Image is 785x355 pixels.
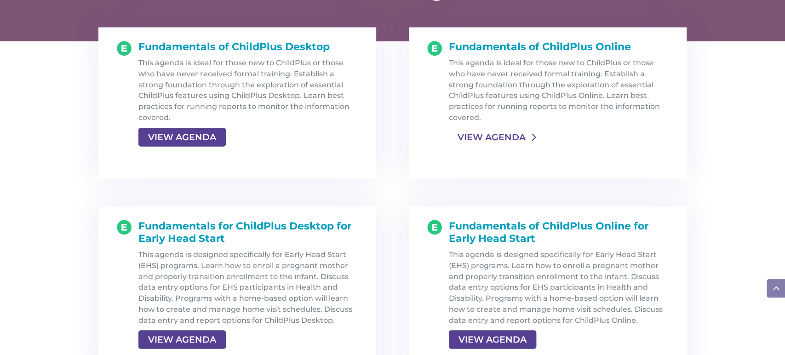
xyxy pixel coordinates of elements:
[449,129,534,145] a: VIEW AGENDA
[449,40,631,53] span: Fundamentals of ChildPlus Online
[138,330,226,349] a: VIEW AGENDA
[138,128,226,146] a: VIEW AGENDA
[449,57,669,123] p: This agenda is ideal for those new to ChildPlus or those who have never received formal training....
[138,40,330,53] span: Fundamentals of ChildPlus Desktop
[449,219,648,244] span: Fundamentals of ChildPlus Online for Early Head Start
[449,249,669,326] p: This agenda is designed specifically for Early Head Start (EHS) programs. Learn how to enroll a p...
[138,249,358,326] p: This agenda is designed specifically for Early Head Start (EHS) programs. Learn how to enroll a p...
[138,57,358,123] p: This agenda is ideal for those new to ChildPlus or those who have never received formal training....
[449,330,536,349] a: VIEW AGENDA
[138,219,351,244] span: Fundamentals for ChildPlus Desktop for Early Head Start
